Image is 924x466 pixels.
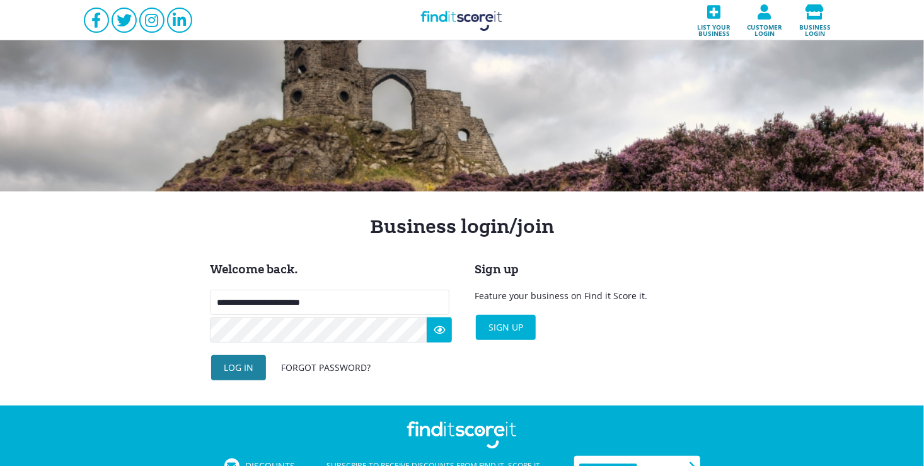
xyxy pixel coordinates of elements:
a: Business login [790,1,840,40]
h1: Business login/join [84,217,840,237]
a: Forgot password? [269,355,383,380]
span: List your business [693,20,736,37]
h2: Welcome back. [210,262,449,277]
a: Sign up [476,315,536,340]
span: Customer login [743,20,786,37]
a: List your business [689,1,739,40]
h2: Sign up [475,262,714,277]
p: Feature your business on Find it Score it. [475,290,714,302]
div: Log in [211,355,266,380]
a: Customer login [739,1,790,40]
span: Business login [794,20,836,37]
